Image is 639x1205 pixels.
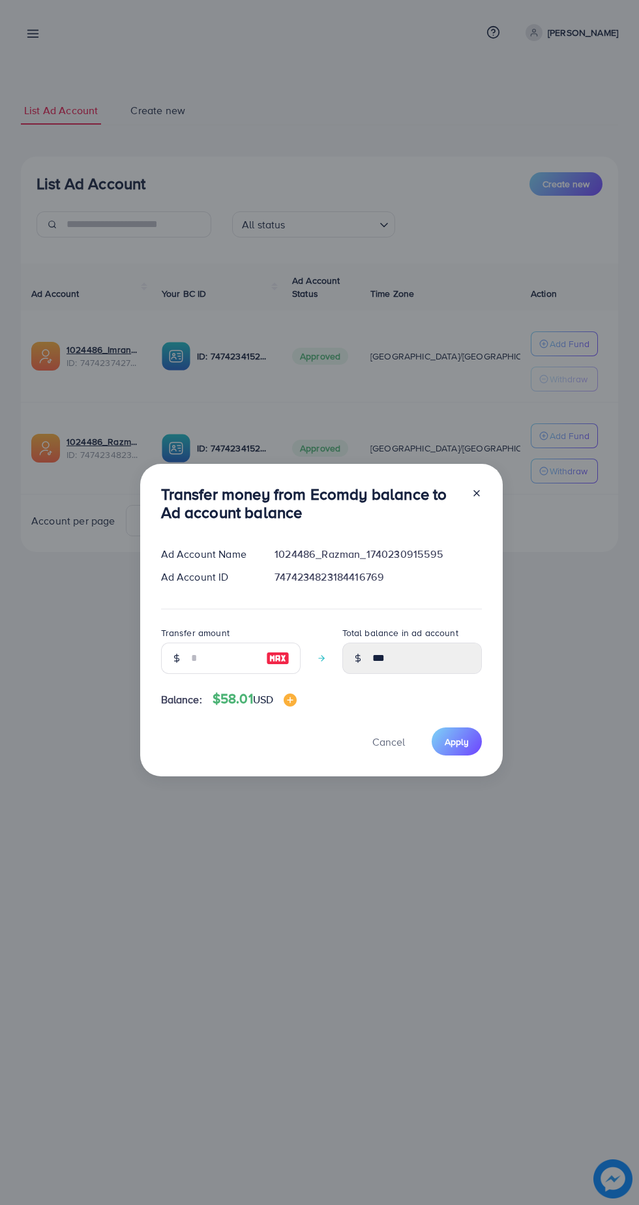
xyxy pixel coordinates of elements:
[356,727,421,755] button: Cancel
[342,626,458,639] label: Total balance in ad account
[266,650,290,666] img: image
[213,691,297,707] h4: $58.01
[264,547,492,562] div: 1024486_Razman_1740230915595
[264,570,492,585] div: 7474234823184416769
[284,694,297,707] img: image
[151,570,265,585] div: Ad Account ID
[151,547,265,562] div: Ad Account Name
[161,485,461,523] h3: Transfer money from Ecomdy balance to Ad account balance
[372,735,405,749] span: Cancel
[445,735,469,748] span: Apply
[161,626,230,639] label: Transfer amount
[432,727,482,755] button: Apply
[161,692,202,707] span: Balance:
[253,692,273,707] span: USD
